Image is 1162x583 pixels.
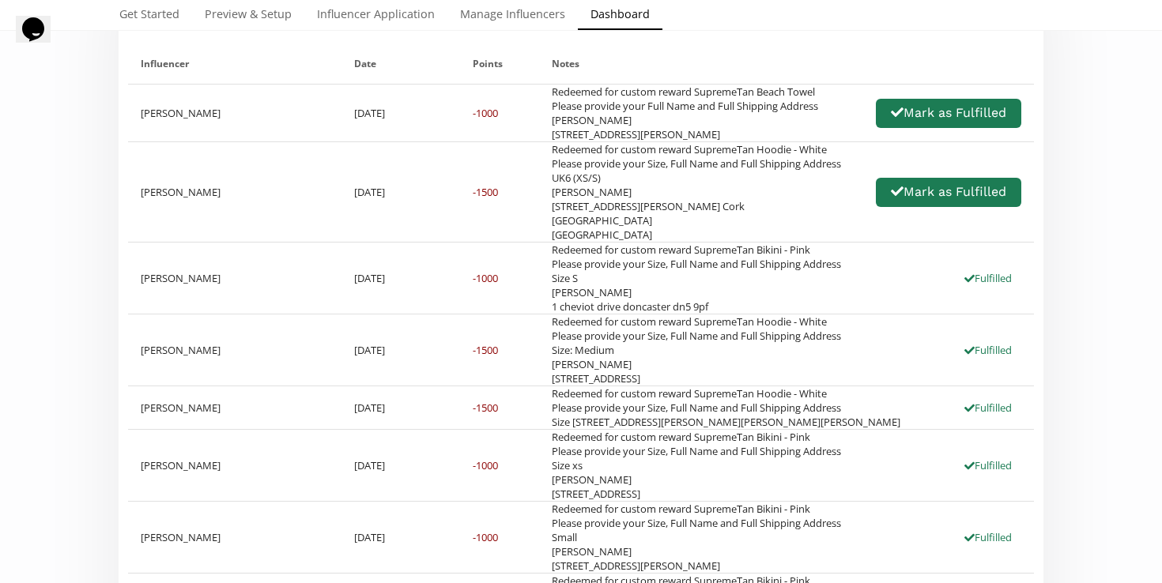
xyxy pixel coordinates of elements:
div: [PERSON_NAME] [128,314,341,386]
div: [DATE] [341,314,461,386]
div: Redeemed for custom reward SupremeTan Bikini - Pink Please provide your Size, Full Name and Full ... [552,502,841,573]
div: Fulfilled [955,343,1021,357]
div: Redeemed for custom reward SupremeTan Bikini - Pink Please provide your Size, Full Name and Full ... [552,243,841,314]
div: -1500 [473,401,498,415]
div: Notes [552,43,1021,84]
div: [DATE] [341,243,461,314]
div: [PERSON_NAME] [128,502,341,573]
div: Redeemed for custom reward SupremeTan Beach Towel Please provide your Full Name and Full Shipping... [552,85,818,141]
div: [PERSON_NAME] [128,243,341,314]
div: -1500 [473,185,498,199]
div: Points [473,43,526,84]
iframe: chat widget [16,16,66,63]
div: Fulfilled [955,458,1021,472]
div: Fulfilled [955,530,1021,544]
button: Mark as Fulfilled [876,178,1021,207]
div: Influencer [141,43,329,84]
div: [PERSON_NAME] [128,386,341,429]
div: [DATE] [341,502,461,573]
div: [DATE] [341,430,461,501]
div: -1500 [473,343,498,357]
div: Redeemed for custom reward SupremeTan Hoodie - White Please provide your Size, Full Name and Full... [552,386,900,429]
button: Mark as Fulfilled [876,99,1021,128]
div: Redeemed for custom reward SupremeTan Hoodie - White Please provide your Size, Full Name and Full... [552,314,841,386]
div: Fulfilled [955,271,1021,285]
div: -1000 [473,271,498,285]
div: [PERSON_NAME] [128,142,341,242]
div: Fulfilled [955,401,1021,415]
div: -1000 [473,106,498,120]
div: [PERSON_NAME] [128,85,341,141]
div: [DATE] [341,386,461,429]
div: [PERSON_NAME] [128,430,341,501]
div: [DATE] [341,142,461,242]
div: -1000 [473,530,498,544]
div: Date [354,43,448,84]
div: -1000 [473,458,498,472]
div: Redeemed for custom reward SupremeTan Bikini - Pink Please provide your Size, Full Name and Full ... [552,430,841,501]
div: Redeemed for custom reward SupremeTan Hoodie - White Please provide your Size, Full Name and Full... [552,142,841,242]
div: [DATE] [341,85,461,141]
